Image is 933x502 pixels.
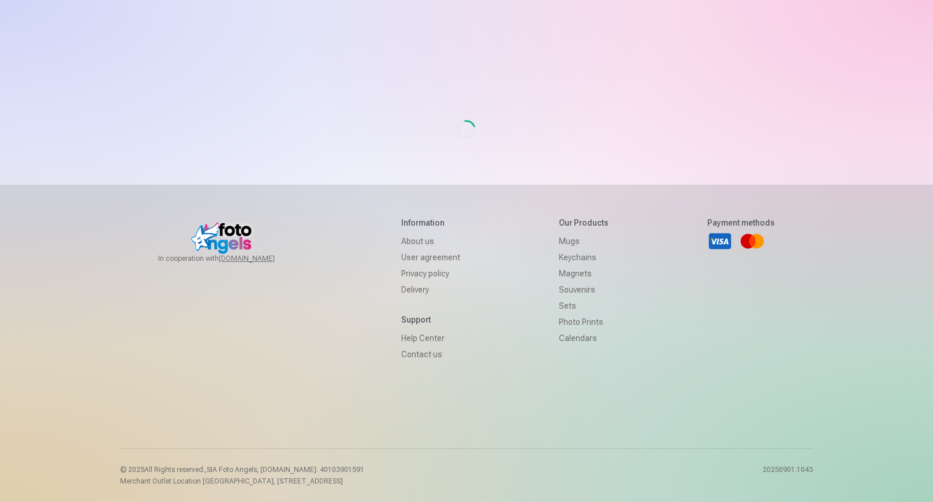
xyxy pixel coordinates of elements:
a: Keychains [559,249,609,265]
a: Sets [559,298,609,314]
a: User agreement [401,249,460,265]
span: In cooperation with [158,254,303,263]
h5: Payment methods [707,217,775,228]
a: Mastercard [740,228,765,254]
a: About us [401,233,460,249]
h5: Information [401,217,460,228]
p: 20250901.1043 [763,465,813,486]
a: Mugs [559,233,609,249]
p: Merchant Outlet Location [GEOGRAPHIC_DATA], [STREET_ADDRESS] [120,477,364,486]
a: Contact us [401,346,460,362]
a: Calendars [559,330,609,346]
h5: Support [401,314,460,325]
a: Help Center [401,330,460,346]
h5: Our products [559,217,609,228]
a: Visa [707,228,733,254]
a: Souvenirs [559,282,609,298]
a: Magnets [559,265,609,282]
a: Delivery [401,282,460,298]
a: Privacy policy [401,265,460,282]
p: © 2025 All Rights reserved. , [120,465,364,474]
span: SIA Foto Angels, [DOMAIN_NAME]. 40103901591 [207,466,364,474]
a: [DOMAIN_NAME] [219,254,303,263]
a: Photo prints [559,314,609,330]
